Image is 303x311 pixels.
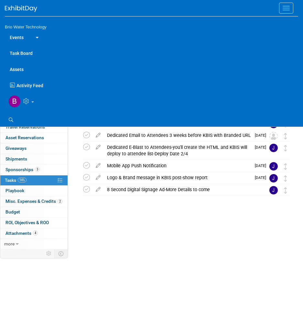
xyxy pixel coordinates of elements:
[92,175,104,181] a: edit
[58,199,62,204] span: 2
[5,220,49,225] span: ROI, Objectives & ROO
[0,186,68,196] a: Playbook
[55,249,68,258] td: Toggle Event Tabs
[43,249,55,258] td: Personalize Event Tab Strip
[35,167,40,172] span: 3
[5,29,28,45] a: Events
[5,156,27,161] span: Shipments
[92,132,104,138] a: edit
[5,231,38,236] span: Attachments
[5,199,62,204] span: Misc. Expenses & Credits
[255,163,269,168] span: [DATE]
[104,184,256,195] div: 8 Second Digital Signage Ad-More Details to come
[0,228,68,239] a: Attachments4
[5,135,44,140] span: Asset Reservations
[0,133,68,143] a: Asset Reservations
[255,145,269,150] span: [DATE]
[279,3,293,14] button: Menu
[284,163,287,170] i: Move task
[104,160,251,171] div: Mobile App Push Notification
[0,122,68,132] a: Travel Reservations
[269,132,278,140] img: Unassigned
[5,25,47,29] span: Brio Water Technology
[5,61,298,77] a: Assets
[0,165,68,175] a: Sponsorships3
[92,187,104,192] a: edit
[104,142,251,160] div: Dedicated E-Blast to Attendees-you'll create the HTML and KBIS will deploy to attendee list-Deplo...
[8,77,298,90] a: Activity Feed
[16,83,43,88] span: Activity Feed
[0,143,68,154] a: Giveaways
[269,174,278,182] img: James Park
[284,133,287,139] i: Move task
[8,95,21,108] img: Brandye Gahagan
[269,186,278,194] img: James Park
[5,5,37,12] img: ExhibitDay
[0,207,68,217] a: Budget
[0,218,68,228] a: ROI, Objectives & ROO
[0,239,68,249] a: more
[284,187,287,193] i: Move task
[255,175,269,180] span: [DATE]
[5,45,298,61] a: Task Board
[5,209,20,214] span: Budget
[92,163,104,169] a: edit
[5,167,40,172] span: Sponsorships
[5,124,45,130] span: Travel Reservations
[5,188,24,193] span: Playbook
[92,144,104,150] a: edit
[4,241,15,246] span: more
[255,133,269,138] span: [DATE]
[0,175,68,186] a: Tasks14%
[269,162,278,171] img: James Park
[5,178,27,183] span: Tasks
[18,178,27,182] span: 14%
[5,146,27,151] span: Giveaways
[33,231,38,235] span: 4
[284,175,287,181] i: Move task
[0,196,68,207] a: Misc. Expenses & Credits2
[104,130,251,141] div: Dedicated Email to Attendees 3 weeks before KBIS with Branded URL
[284,145,287,151] i: Move task
[104,172,251,183] div: Logo & Brand message in KBIS post-show report
[269,144,278,152] img: James Park
[0,154,68,164] a: Shipments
